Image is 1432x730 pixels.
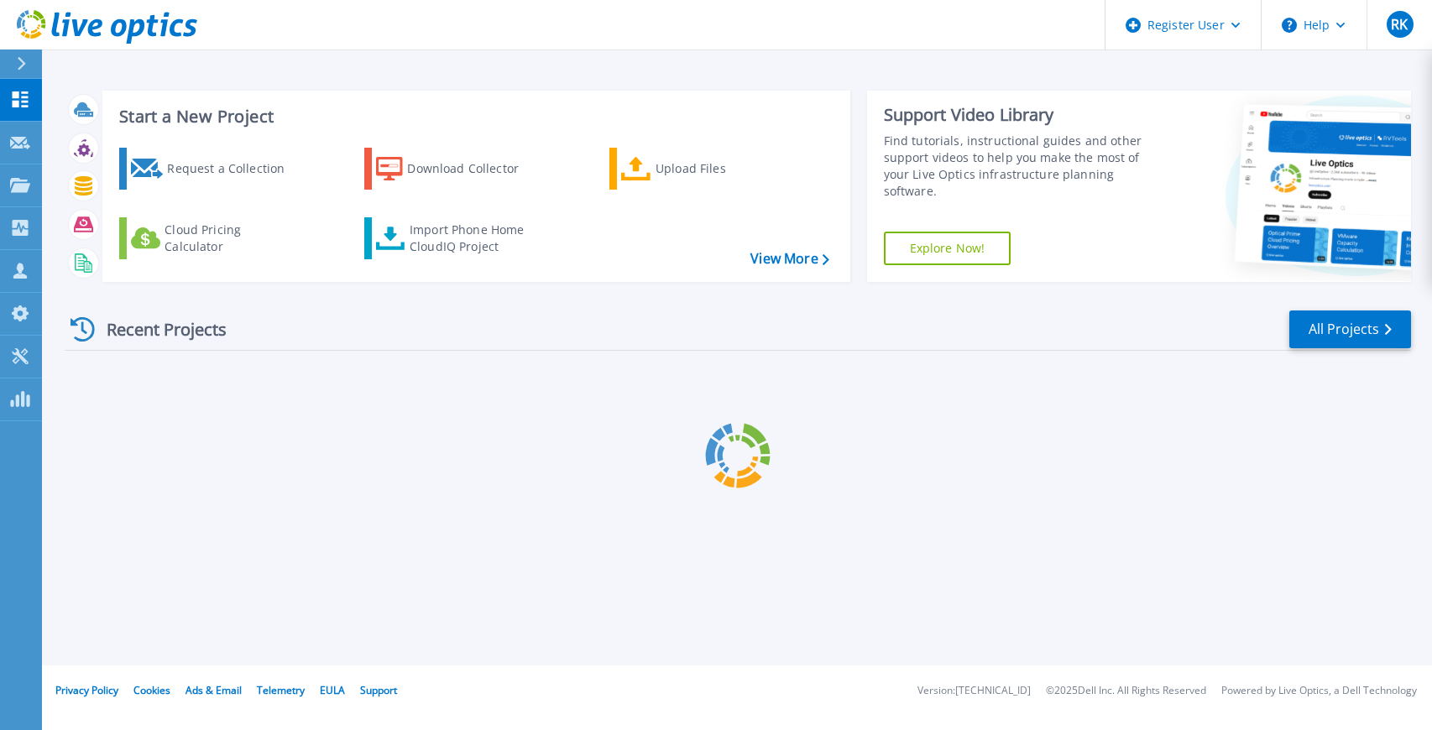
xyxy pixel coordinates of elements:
span: RK [1391,18,1408,31]
a: View More [750,251,828,267]
div: Find tutorials, instructional guides and other support videos to help you make the most of your L... [884,133,1159,200]
a: Ads & Email [186,683,242,697]
li: Version: [TECHNICAL_ID] [917,686,1031,696]
div: Cloud Pricing Calculator [165,222,299,255]
a: All Projects [1289,310,1411,348]
div: Import Phone Home CloudIQ Project [410,222,541,255]
a: Explore Now! [884,232,1011,265]
a: Request a Collection [119,148,306,190]
div: Download Collector [407,152,541,185]
a: EULA [320,683,345,697]
a: Download Collector [364,148,551,190]
li: © 2025 Dell Inc. All Rights Reserved [1046,686,1206,696]
div: Support Video Library [884,104,1159,126]
a: Telemetry [257,683,305,697]
li: Powered by Live Optics, a Dell Technology [1221,686,1417,696]
div: Recent Projects [65,309,249,350]
h3: Start a New Project [119,107,828,126]
a: Cookies [133,683,170,697]
a: Privacy Policy [55,683,118,697]
div: Request a Collection [167,152,301,185]
a: Cloud Pricing Calculator [119,217,306,259]
a: Support [360,683,397,697]
a: Upload Files [609,148,797,190]
div: Upload Files [656,152,790,185]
